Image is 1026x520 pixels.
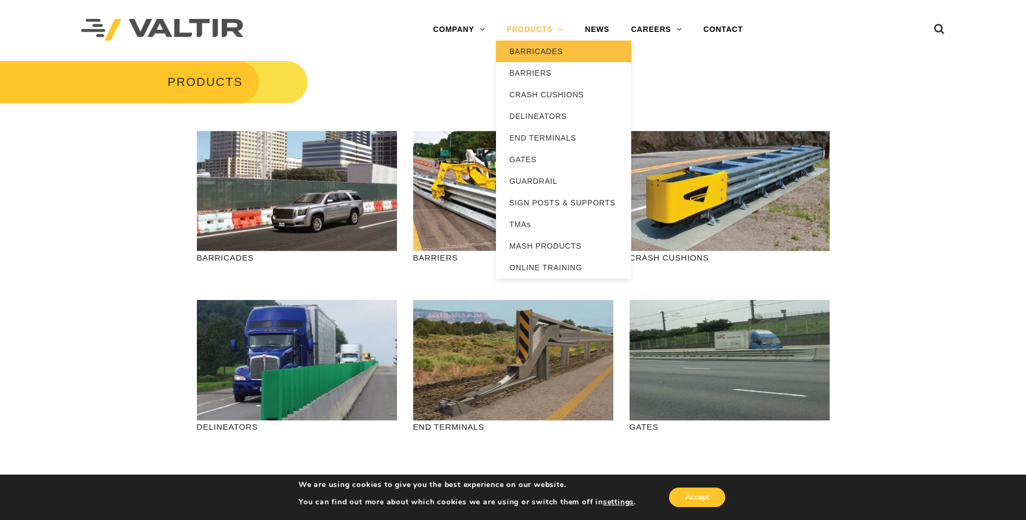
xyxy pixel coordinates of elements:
p: DELINEATORS [197,421,397,433]
p: BARRIERS [413,251,613,264]
p: We are using cookies to give you the best experience on our website. [299,480,636,490]
a: BARRICADES [496,41,631,62]
a: NEWS [574,19,620,41]
a: END TERMINALS [496,127,631,149]
a: SIGN POSTS & SUPPORTS [496,192,631,214]
a: GATES [496,149,631,170]
p: You can find out more about which cookies we are using or switch them off in . [299,497,636,507]
a: MASH PRODUCTS [496,235,631,257]
a: TMAs [496,214,631,235]
a: BARRIERS [496,62,631,84]
button: settings [603,497,634,507]
p: CRASH CUSHIONS [630,251,830,264]
a: PRODUCTS [496,19,574,41]
p: BARRICADES [197,251,397,264]
a: COMPANY [422,19,496,41]
button: Accept [669,488,725,507]
a: CONTACT [693,19,754,41]
a: GUARDRAIL [496,170,631,192]
p: END TERMINALS [413,421,613,433]
p: GATES [630,421,830,433]
a: DELINEATORS [496,105,631,127]
a: ONLINE TRAINING [496,257,631,278]
a: CAREERS [620,19,693,41]
a: CRASH CUSHIONS [496,84,631,105]
img: Valtir [81,19,243,41]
